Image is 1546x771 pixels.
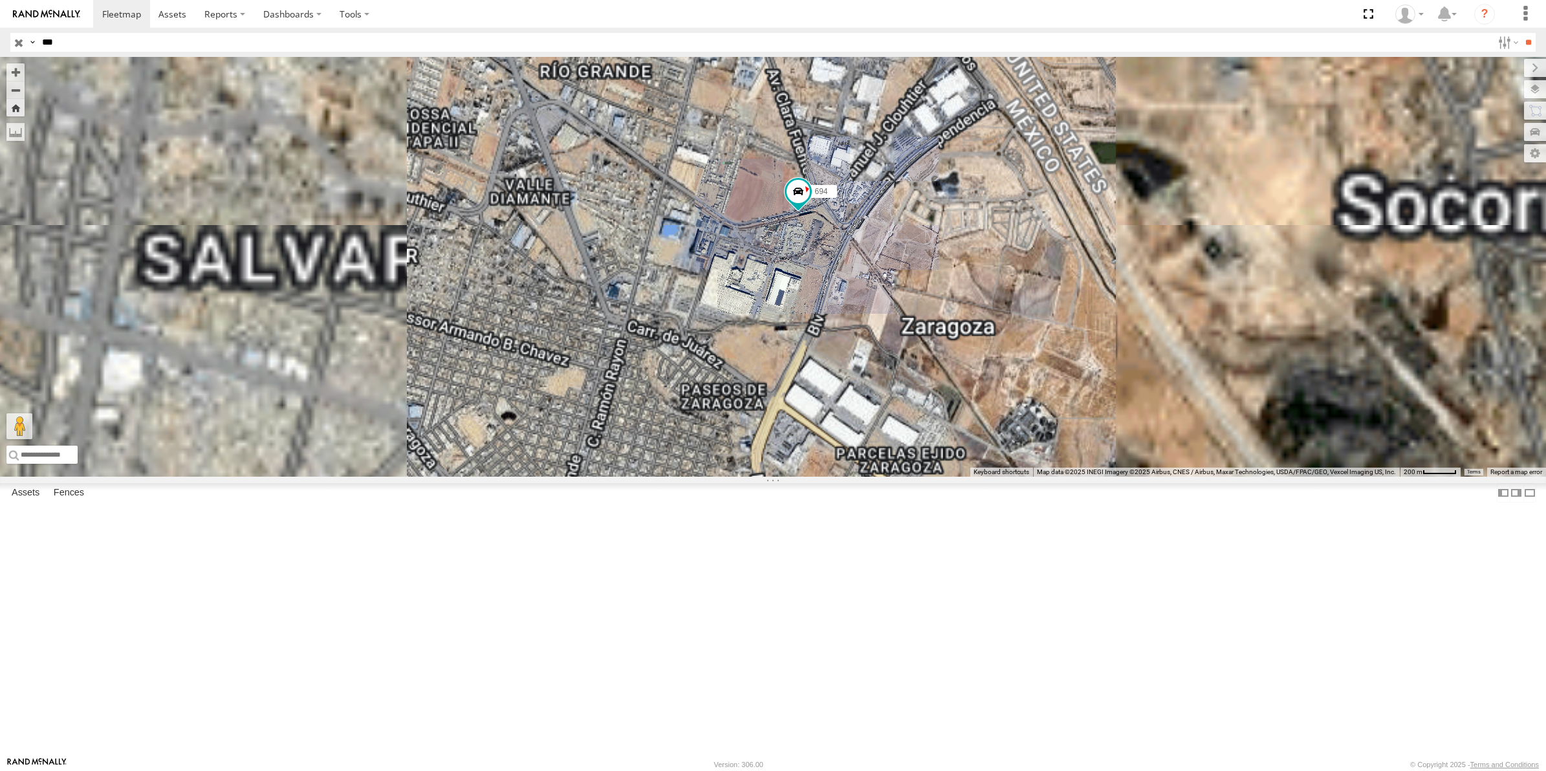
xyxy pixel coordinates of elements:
[974,468,1029,477] button: Keyboard shortcuts
[1524,144,1546,162] label: Map Settings
[6,81,25,99] button: Zoom out
[1037,468,1396,475] span: Map data ©2025 INEGI Imagery ©2025 Airbus, CNES / Airbus, Maxar Technologies, USDA/FPAC/GEO, Vexc...
[1410,761,1539,768] div: © Copyright 2025 -
[815,187,828,196] span: 694
[1391,5,1428,24] div: Roberto Garcia
[13,10,80,19] img: rand-logo.svg
[1474,4,1495,25] i: ?
[5,484,46,502] label: Assets
[1470,761,1539,768] a: Terms and Conditions
[1404,468,1422,475] span: 200 m
[1497,483,1510,502] label: Dock Summary Table to the Left
[7,758,67,771] a: Visit our Website
[1510,483,1523,502] label: Dock Summary Table to the Right
[6,123,25,141] label: Measure
[1467,470,1481,475] a: Terms (opens in new tab)
[1523,483,1536,502] label: Hide Summary Table
[1400,468,1461,477] button: Map Scale: 200 m per 49 pixels
[1493,33,1521,52] label: Search Filter Options
[47,484,91,502] label: Fences
[1490,468,1542,475] a: Report a map error
[6,63,25,81] button: Zoom in
[6,99,25,116] button: Zoom Home
[714,761,763,768] div: Version: 306.00
[27,33,38,52] label: Search Query
[6,413,32,439] button: Drag Pegman onto the map to open Street View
